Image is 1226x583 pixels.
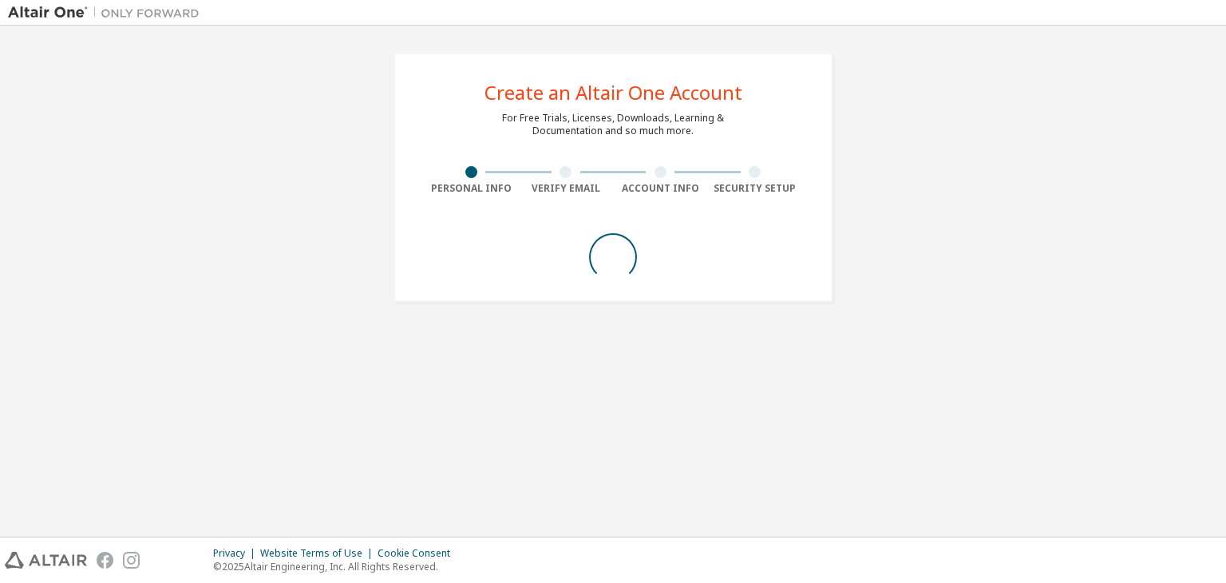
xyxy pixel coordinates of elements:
[213,547,260,560] div: Privacy
[708,182,803,195] div: Security Setup
[97,552,113,569] img: facebook.svg
[613,182,708,195] div: Account Info
[123,552,140,569] img: instagram.svg
[5,552,87,569] img: altair_logo.svg
[260,547,378,560] div: Website Terms of Use
[424,182,519,195] div: Personal Info
[213,560,460,573] p: © 2025 Altair Engineering, Inc. All Rights Reserved.
[484,83,742,102] div: Create an Altair One Account
[378,547,460,560] div: Cookie Consent
[502,112,724,137] div: For Free Trials, Licenses, Downloads, Learning & Documentation and so much more.
[519,182,614,195] div: Verify Email
[8,5,208,21] img: Altair One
